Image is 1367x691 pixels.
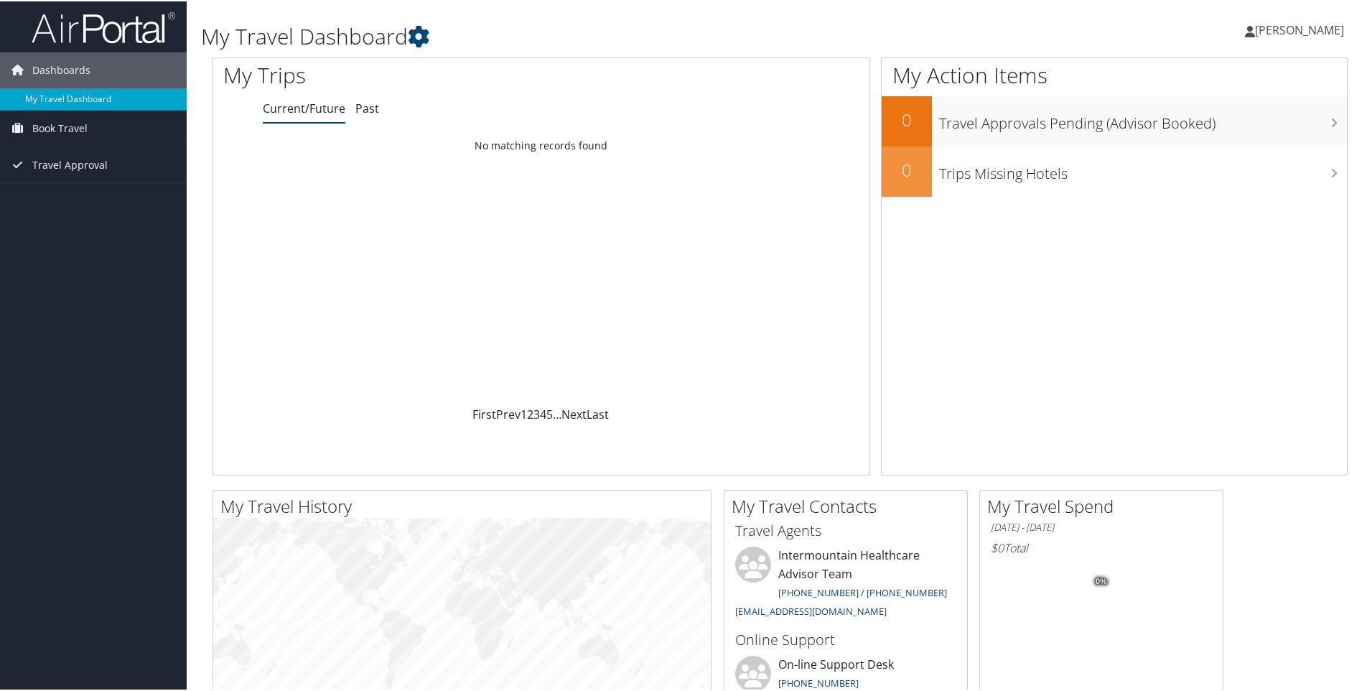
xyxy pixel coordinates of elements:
a: Prev [496,405,521,421]
h1: My Action Items [882,59,1347,89]
tspan: 0% [1096,576,1107,585]
a: [PERSON_NAME] [1245,7,1358,50]
a: 2 [527,405,533,421]
h2: 0 [882,106,932,131]
td: No matching records found [213,131,869,157]
a: 4 [540,405,546,421]
h1: My Travel Dashboard [201,20,973,50]
h3: Travel Approvals Pending (Advisor Booked) [939,105,1347,132]
h3: Online Support [735,629,956,649]
a: 3 [533,405,540,421]
li: Intermountain Healthcare Advisor Team [728,545,964,622]
span: Travel Approval [32,146,108,182]
h2: My Travel Spend [987,493,1223,517]
h6: Total [991,539,1212,555]
a: 0Travel Approvals Pending (Advisor Booked) [882,95,1347,145]
h3: Trips Missing Hotels [939,155,1347,182]
a: [PHONE_NUMBER] [778,675,859,688]
a: [PHONE_NUMBER] / [PHONE_NUMBER] [778,585,947,598]
a: Next [561,405,587,421]
a: Past [355,99,379,115]
a: [EMAIL_ADDRESS][DOMAIN_NAME] [735,603,887,616]
span: [PERSON_NAME] [1255,21,1344,37]
h1: My Trips [223,59,585,89]
span: $0 [991,539,1004,555]
span: Dashboards [32,51,90,87]
h2: 0 [882,157,932,181]
a: Last [587,405,609,421]
h2: My Travel Contacts [732,493,967,517]
img: airportal-logo.png [32,9,175,43]
h2: My Travel History [220,493,711,517]
h6: [DATE] - [DATE] [991,519,1212,533]
span: Book Travel [32,109,88,145]
a: 5 [546,405,553,421]
span: … [553,405,561,421]
a: Current/Future [263,99,345,115]
a: 0Trips Missing Hotels [882,145,1347,195]
a: First [472,405,496,421]
a: 1 [521,405,527,421]
h3: Travel Agents [735,519,956,539]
